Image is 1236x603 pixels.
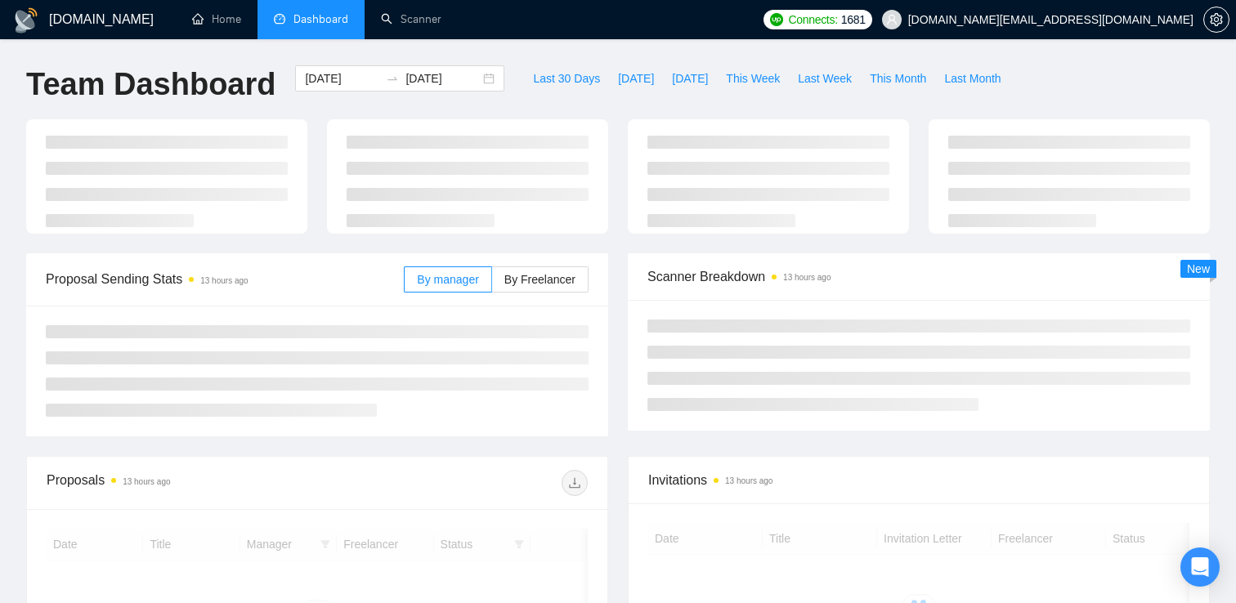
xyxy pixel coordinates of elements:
span: Last Month [944,69,1001,87]
span: [DATE] [672,69,708,87]
input: End date [405,69,480,87]
a: searchScanner [381,12,441,26]
button: This Week [717,65,789,92]
span: 1681 [841,11,866,29]
img: logo [13,7,39,33]
button: [DATE] [663,65,717,92]
div: Proposals [47,470,317,496]
button: setting [1203,7,1229,33]
button: [DATE] [609,65,663,92]
button: This Month [861,65,935,92]
span: Proposal Sending Stats [46,269,404,289]
span: [DATE] [618,69,654,87]
time: 13 hours ago [123,477,170,486]
span: setting [1204,13,1229,26]
span: Connects: [788,11,837,29]
span: user [886,14,898,25]
h1: Team Dashboard [26,65,275,104]
span: This Week [726,69,780,87]
span: Dashboard [293,12,348,26]
span: This Month [870,69,926,87]
span: Last 30 Days [533,69,600,87]
span: By manager [417,273,478,286]
a: homeHome [192,12,241,26]
time: 13 hours ago [783,273,831,282]
span: swap-right [386,72,399,85]
span: Last Week [798,69,852,87]
span: Invitations [648,470,1189,490]
button: Last Month [935,65,1010,92]
input: Start date [305,69,379,87]
a: setting [1203,13,1229,26]
img: upwork-logo.png [770,13,783,26]
span: By Freelancer [504,273,575,286]
button: Last Week [789,65,861,92]
button: Last 30 Days [524,65,609,92]
time: 13 hours ago [725,476,772,485]
div: Open Intercom Messenger [1180,547,1220,587]
span: New [1187,262,1210,275]
span: Scanner Breakdown [647,266,1190,287]
span: dashboard [274,13,285,25]
span: to [386,72,399,85]
time: 13 hours ago [200,276,248,285]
